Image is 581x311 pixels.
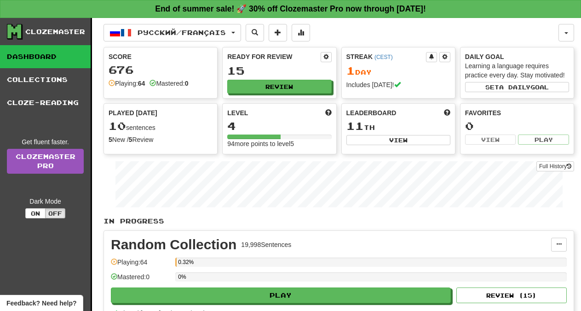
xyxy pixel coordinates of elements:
[138,80,145,87] strong: 64
[518,135,569,145] button: Play
[109,136,112,143] strong: 5
[465,52,569,61] div: Daily Goal
[111,272,171,288] div: Mastered: 0
[111,288,451,303] button: Play
[109,119,126,132] span: 10
[346,80,450,89] div: Includes [DATE]!
[104,24,241,41] button: Русский/Français
[246,24,264,41] button: Search sentences
[104,217,574,226] p: In Progress
[109,64,213,76] div: 676
[7,197,84,206] div: Dark Mode
[7,149,84,174] a: ClozemasterPro
[227,139,331,148] div: 94 more points to level 5
[25,208,46,218] button: On
[536,161,574,171] button: Full History
[346,65,450,77] div: Day
[111,258,171,273] div: Playing: 64
[227,108,248,117] span: Level
[346,52,426,61] div: Streak
[150,79,188,88] div: Mastered:
[346,64,355,77] span: 1
[6,299,76,308] span: Open feedback widget
[465,82,569,92] button: Seta dailygoal
[456,288,567,303] button: Review (15)
[269,24,287,41] button: Add sentence to collection
[227,65,331,76] div: 15
[499,84,530,90] span: a daily
[129,136,132,143] strong: 5
[155,4,426,13] strong: End of summer sale! 🚀 30% off Clozemaster Pro now through [DATE]!
[185,80,189,87] strong: 0
[45,208,65,218] button: Off
[109,52,213,61] div: Score
[292,24,310,41] button: More stats
[7,137,84,147] div: Get fluent faster.
[346,135,450,145] button: View
[227,52,320,61] div: Ready for Review
[465,61,569,80] div: Learning a language requires practice every day. Stay motivated!
[109,108,157,117] span: Played [DATE]
[465,108,569,117] div: Favorites
[109,79,145,88] div: Playing:
[325,108,332,117] span: Score more points to level up
[138,29,226,36] span: Русский / Français
[227,80,331,94] button: Review
[346,120,450,132] div: th
[109,135,213,144] div: New / Review
[374,54,393,60] a: (CEST)
[465,135,516,145] button: View
[241,240,291,249] div: 19,998 Sentences
[346,108,397,117] span: Leaderboard
[346,119,364,132] span: 11
[227,120,331,132] div: 4
[111,238,236,252] div: Random Collection
[465,120,569,132] div: 0
[109,120,213,132] div: sentences
[444,108,450,117] span: This week in points, UTC
[25,27,85,36] div: Clozemaster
